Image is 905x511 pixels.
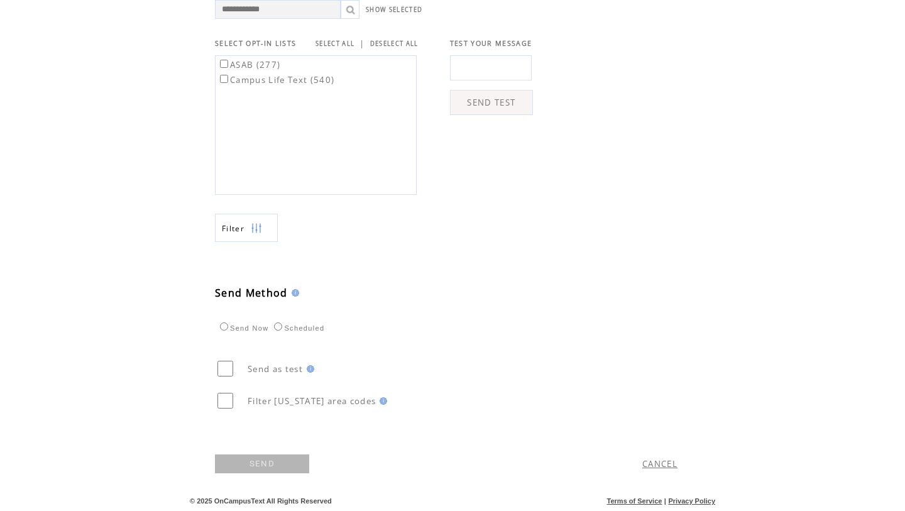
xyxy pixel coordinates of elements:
[274,322,282,331] input: Scheduled
[248,395,376,407] span: Filter [US_STATE] area codes
[220,60,228,68] input: ASAB (277)
[315,40,354,48] a: SELECT ALL
[220,75,228,83] input: Campus Life Text (540)
[215,214,278,242] a: Filter
[664,497,666,505] span: |
[190,497,332,505] span: © 2025 OnCampusText All Rights Reserved
[217,59,280,70] label: ASAB (277)
[217,324,268,332] label: Send Now
[217,74,334,85] label: Campus Life Text (540)
[271,324,324,332] label: Scheduled
[303,365,314,373] img: help.gif
[251,214,262,243] img: filters.png
[220,322,228,331] input: Send Now
[215,39,296,48] span: SELECT OPT-IN LISTS
[450,39,532,48] span: TEST YOUR MESSAGE
[607,497,662,505] a: Terms of Service
[370,40,419,48] a: DESELECT ALL
[366,6,422,14] a: SHOW SELECTED
[376,397,387,405] img: help.gif
[248,363,303,375] span: Send as test
[288,289,299,297] img: help.gif
[215,286,288,300] span: Send Method
[668,497,715,505] a: Privacy Policy
[359,38,365,49] span: |
[642,458,677,470] a: CANCEL
[222,223,244,234] span: Show filters
[215,454,309,473] a: SEND
[450,90,533,115] a: SEND TEST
